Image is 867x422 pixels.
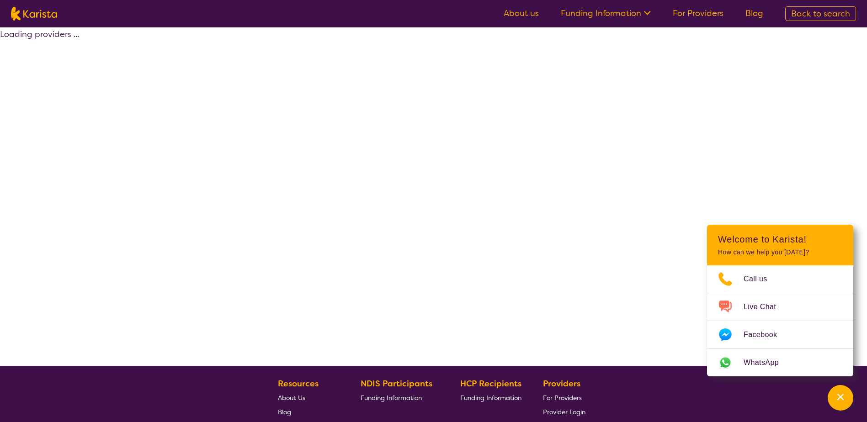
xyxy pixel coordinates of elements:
span: Funding Information [361,394,422,402]
a: Blog [278,405,339,419]
span: For Providers [543,394,582,402]
span: Funding Information [460,394,521,402]
a: Web link opens in a new tab. [707,349,853,376]
span: Blog [278,408,291,416]
a: Blog [745,8,763,19]
div: Channel Menu [707,225,853,376]
a: Funding Information [561,8,651,19]
img: Karista logo [11,7,57,21]
a: Back to search [785,6,856,21]
b: NDIS Participants [361,378,432,389]
p: How can we help you [DATE]? [718,248,842,256]
a: For Providers [543,390,585,405]
a: Funding Information [460,390,521,405]
span: Call us [744,272,778,286]
span: About Us [278,394,305,402]
h2: Welcome to Karista! [718,234,842,245]
a: For Providers [673,8,723,19]
a: About Us [278,390,339,405]
span: Provider Login [543,408,585,416]
span: Facebook [744,328,788,342]
span: WhatsApp [744,356,790,369]
b: Resources [278,378,319,389]
ul: Choose channel [707,265,853,376]
b: HCP Recipients [460,378,521,389]
a: Provider Login [543,405,585,419]
button: Channel Menu [828,385,853,411]
span: Back to search [791,8,850,19]
b: Providers [543,378,580,389]
a: Funding Information [361,390,439,405]
span: Live Chat [744,300,787,314]
a: About us [504,8,539,19]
